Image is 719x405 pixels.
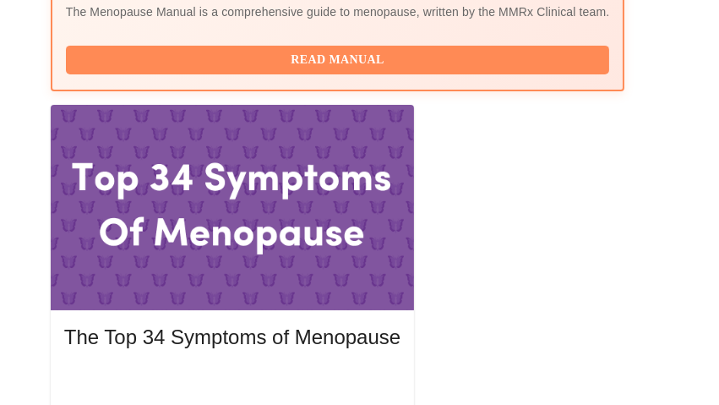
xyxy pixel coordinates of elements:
button: Read More [64,366,400,396]
a: Read More [64,372,405,386]
a: Read Manual [66,52,614,66]
h5: The Top 34 Symptoms of Menopause [64,324,400,351]
button: Read Manual [66,46,610,75]
span: Read Manual [83,50,593,71]
p: The Menopause Manual is a comprehensive guide to menopause, written by the MMRx Clinical team. [66,3,610,20]
span: Read More [81,370,384,391]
